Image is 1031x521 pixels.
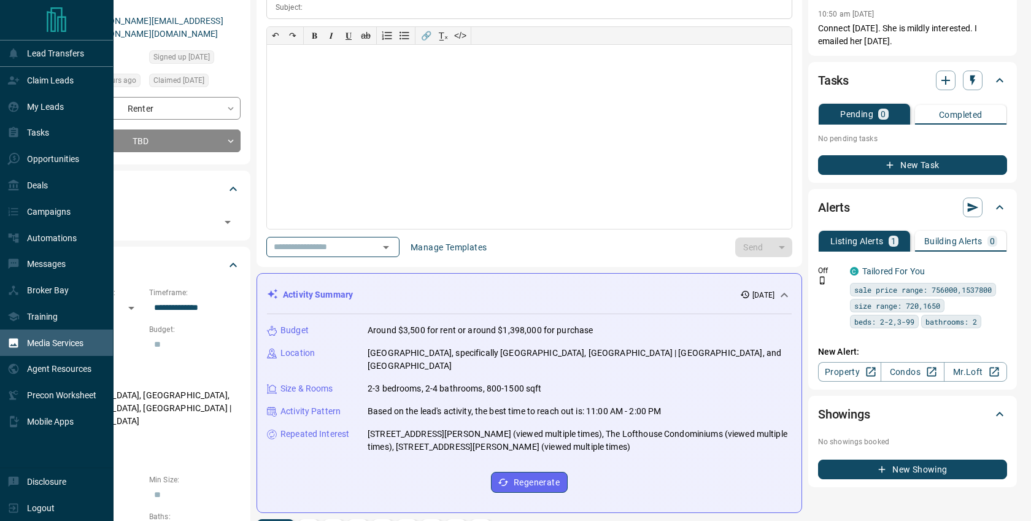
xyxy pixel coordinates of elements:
span: beds: 2-2,3-99 [854,315,914,328]
button: Regenerate [491,472,568,493]
span: 𝐔 [346,31,352,41]
div: Fri Jun 24 2016 [149,50,241,68]
div: Alerts [818,193,1007,222]
p: Budget [280,324,309,337]
p: Listing Alerts [830,237,884,245]
button: ↶ [267,27,284,44]
p: Off [818,265,843,276]
button: Numbered list [379,27,396,44]
p: [GEOGRAPHIC_DATA], specifically [GEOGRAPHIC_DATA], [GEOGRAPHIC_DATA] | [GEOGRAPHIC_DATA], and [GE... [368,347,792,372]
span: Signed up [DATE] [153,51,210,63]
h2: Alerts [818,198,850,217]
p: [DATE] [752,290,774,301]
p: Motivation: [52,438,241,449]
div: Showings [818,399,1007,429]
div: split button [735,237,792,257]
p: Areas Searched: [52,374,241,385]
p: [STREET_ADDRESS][PERSON_NAME] (viewed multiple times), The Lofthouse Condominiums (viewed multipl... [368,428,792,453]
h2: Tasks [818,71,849,90]
p: 10:50 am [DATE] [818,10,875,18]
button: 𝐔 [340,27,357,44]
p: 0 [990,237,995,245]
span: bathrooms: 2 [925,315,977,328]
button: New Showing [818,460,1007,479]
p: No pending tasks [818,129,1007,148]
p: Min Size: [149,474,241,485]
button: New Task [818,155,1007,175]
button: ab [357,27,374,44]
p: Budget: [149,324,241,335]
button: 🔗 [417,27,434,44]
p: 1 [891,237,896,245]
p: Building Alerts [924,237,983,245]
s: ab [361,31,371,41]
p: Completed [939,110,983,119]
div: TBD [52,129,241,152]
p: Pending [840,110,873,118]
div: condos.ca [850,267,859,276]
button: Bullet list [396,27,413,44]
a: Tailored For You [862,266,925,276]
div: Activity Summary[DATE] [267,284,792,306]
button: 𝐁 [306,27,323,44]
p: Subject: [276,2,303,13]
button: Open [219,214,236,231]
button: 𝑰 [323,27,340,44]
h2: Showings [818,404,870,424]
div: Renter [52,97,241,120]
button: Manage Templates [403,237,494,257]
button: </> [452,27,469,44]
p: Based on the lead's activity, the best time to reach out is: 11:00 AM - 2:00 PM [368,405,661,418]
div: Criteria [52,250,241,280]
p: Location [280,347,315,360]
p: No showings booked [818,436,1007,447]
div: Tags [52,174,241,204]
p: Size & Rooms [280,382,333,395]
p: 0 [881,110,886,118]
span: size range: 720,1650 [854,299,940,312]
svg: Push Notification Only [818,276,827,285]
a: Condos [881,362,944,382]
div: Fri Jun 24 2016 [149,74,241,91]
a: [PERSON_NAME][EMAIL_ADDRESS][PERSON_NAME][DOMAIN_NAME] [85,16,223,39]
p: New Alert: [818,345,1007,358]
p: Timeframe: [149,287,241,298]
span: Claimed [DATE] [153,74,204,87]
p: 2-3 bedrooms, 2-4 bathrooms, 800-1500 sqft [368,382,542,395]
a: Property [818,362,881,382]
button: T̲ₓ [434,27,452,44]
p: Around $3,500 for rent or around $1,398,000 for purchase [368,324,593,337]
p: Activity Summary [283,288,353,301]
a: Mr.Loft [944,362,1007,382]
p: Repeated Interest [280,428,349,441]
p: [GEOGRAPHIC_DATA], [GEOGRAPHIC_DATA], [GEOGRAPHIC_DATA], [GEOGRAPHIC_DATA] | [GEOGRAPHIC_DATA] [52,385,241,431]
button: Open [377,239,395,256]
button: ↷ [284,27,301,44]
p: Connect [DATE]. She is mildly interested. I emailed her [DATE]. [818,22,1007,48]
div: Tasks [818,66,1007,95]
span: sale price range: 756000,1537800 [854,284,992,296]
p: Activity Pattern [280,405,341,418]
